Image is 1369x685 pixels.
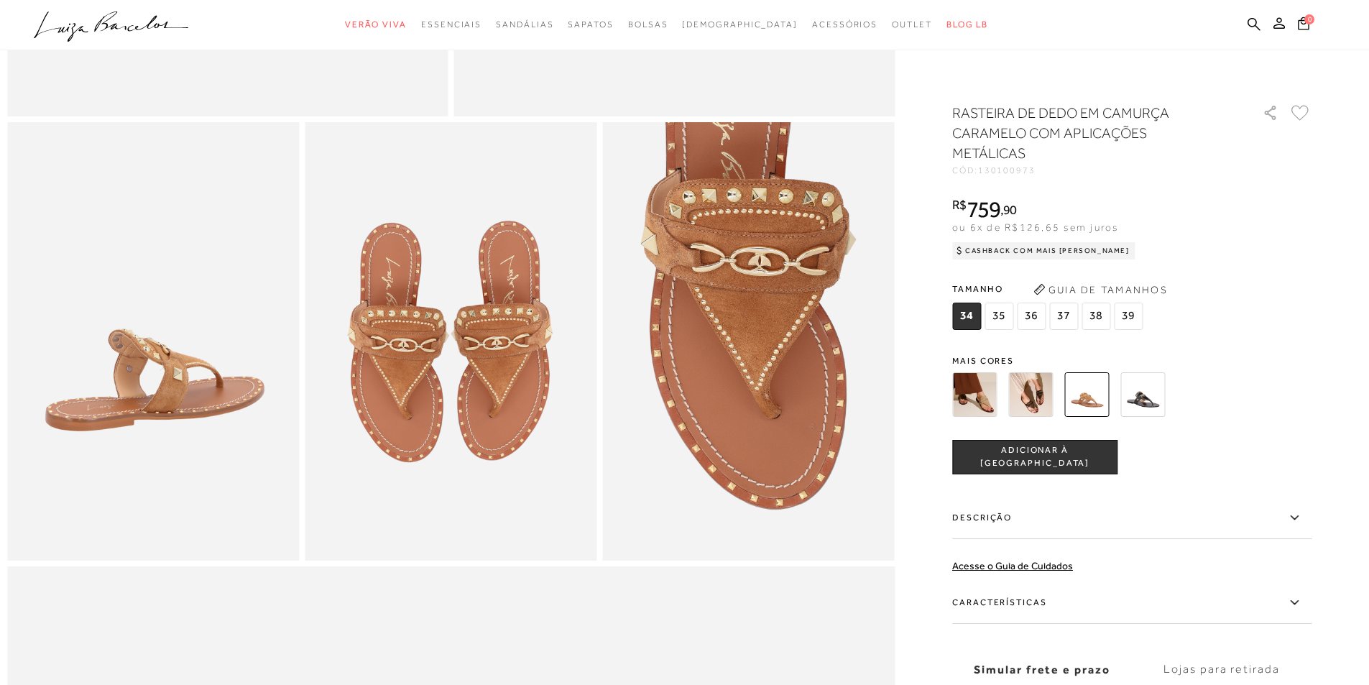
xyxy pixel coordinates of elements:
[953,444,1117,469] span: ADICIONAR À [GEOGRAPHIC_DATA]
[1000,203,1017,216] i: ,
[892,12,932,38] a: categoryNavScreenReaderText
[892,19,932,29] span: Outlet
[1003,202,1017,217] span: 90
[812,19,877,29] span: Acessórios
[568,19,613,29] span: Sapatos
[496,12,553,38] a: categoryNavScreenReaderText
[952,440,1117,474] button: ADICIONAR À [GEOGRAPHIC_DATA]
[978,165,1036,175] span: 130100973
[345,12,407,38] a: categoryNavScreenReaderText
[967,196,1000,222] span: 759
[305,122,596,560] img: image
[952,198,967,211] i: R$
[421,12,481,38] a: categoryNavScreenReaderText
[812,12,877,38] a: categoryNavScreenReaderText
[1082,303,1110,330] span: 38
[1028,278,1172,301] button: Guia de Tamanhos
[952,357,1312,365] span: Mais cores
[985,303,1013,330] span: 35
[952,278,1146,300] span: Tamanho
[952,560,1073,571] a: Acesse o Guia de Cuidados
[1114,303,1143,330] span: 39
[952,303,981,330] span: 34
[1008,372,1053,417] img: RASTEIRA DE DEDO EM CAMURÇA CAFÉ COM APLICAÇÕES METÁLICAS
[1049,303,1078,330] span: 37
[946,12,988,38] a: BLOG LB
[1017,303,1046,330] span: 36
[628,19,668,29] span: Bolsas
[952,497,1312,539] label: Descrição
[952,242,1135,259] div: Cashback com Mais [PERSON_NAME]
[628,12,668,38] a: categoryNavScreenReaderText
[946,19,988,29] span: BLOG LB
[421,19,481,29] span: Essenciais
[952,103,1222,163] h1: RASTEIRA DE DEDO EM CAMURÇA CARAMELO COM APLICAÇÕES METÁLICAS
[1120,372,1165,417] img: RASTEIRA DE DEDO EM COURO PRETO COM APLICAÇÕES METÁLICAS
[952,166,1240,175] div: CÓD:
[682,19,798,29] span: [DEMOGRAPHIC_DATA]
[952,372,997,417] img: RASTEIRA DE DEDO EM CAMURÇA BEGE FENDI COM APLICAÇÕES METÁLICAS
[952,221,1118,233] span: ou 6x de R$126,65 sem juros
[1064,372,1109,417] img: RASTEIRA DE DEDO EM CAMURÇA CARAMELO COM APLICAÇÕES METÁLICAS
[568,12,613,38] a: categoryNavScreenReaderText
[1294,16,1314,35] button: 0
[682,12,798,38] a: noSubCategoriesText
[603,122,895,560] img: image
[7,122,299,560] img: image
[496,19,553,29] span: Sandálias
[1304,14,1314,24] span: 0
[345,19,407,29] span: Verão Viva
[952,582,1312,624] label: Características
